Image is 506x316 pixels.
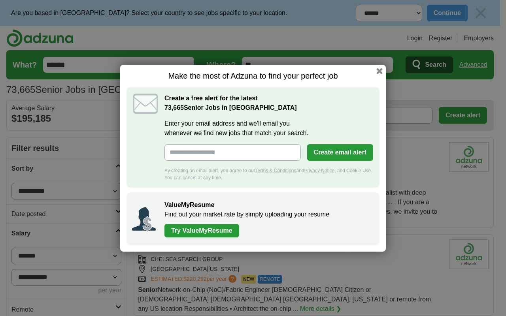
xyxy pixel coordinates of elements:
[164,200,372,210] h2: ValueMyResume
[164,104,297,111] strong: Senior Jobs in [GEOGRAPHIC_DATA]
[126,71,379,81] h1: Make the most of Adzuna to find your perfect job
[164,167,373,181] div: By creating an email alert, you agree to our and , and Cookie Use. You can cancel at any time.
[164,119,373,138] label: Enter your email address and we'll email you whenever we find new jobs that match your search.
[164,210,372,219] p: Find out your market rate by simply uploading your resume
[133,94,158,114] img: icon_email.svg
[304,168,335,173] a: Privacy Notice
[164,94,373,113] h2: Create a free alert for the latest
[164,103,184,113] span: 73,665
[255,168,296,173] a: Terms & Conditions
[307,144,373,161] button: Create email alert
[164,224,239,237] a: Try ValueMyResume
